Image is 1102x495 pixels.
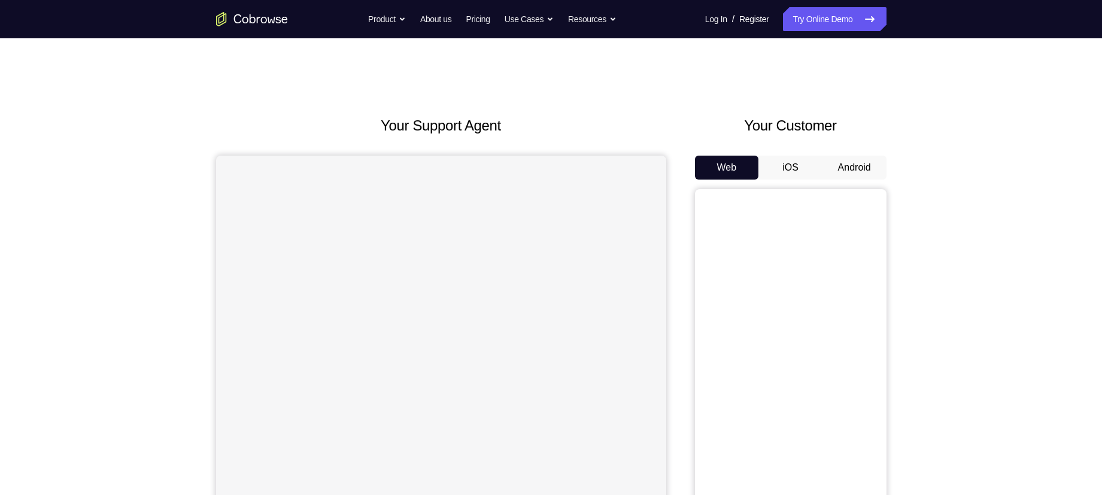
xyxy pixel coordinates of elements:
[705,7,727,31] a: Log In
[505,7,554,31] button: Use Cases
[420,7,451,31] a: About us
[216,12,288,26] a: Go to the home page
[368,7,406,31] button: Product
[216,115,666,136] h2: Your Support Agent
[466,7,490,31] a: Pricing
[695,115,887,136] h2: Your Customer
[695,156,759,180] button: Web
[739,7,769,31] a: Register
[732,12,734,26] span: /
[568,7,617,31] button: Resources
[822,156,887,180] button: Android
[758,156,822,180] button: iOS
[783,7,886,31] a: Try Online Demo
